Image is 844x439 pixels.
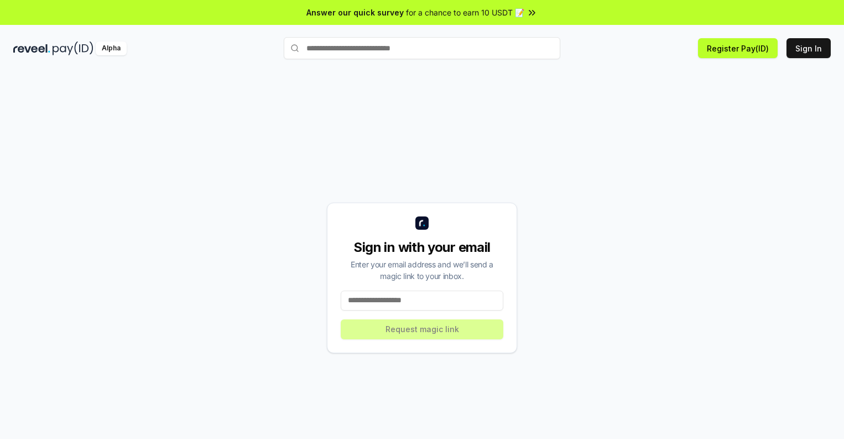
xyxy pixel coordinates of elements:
div: Sign in with your email [341,239,503,256]
img: logo_small [415,216,429,230]
div: Enter your email address and we’ll send a magic link to your inbox. [341,259,503,282]
span: for a chance to earn 10 USDT 📝 [406,7,524,18]
img: reveel_dark [13,42,50,55]
button: Register Pay(ID) [698,38,778,58]
button: Sign In [786,38,831,58]
img: pay_id [53,42,93,55]
span: Answer our quick survey [306,7,404,18]
div: Alpha [96,42,127,55]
